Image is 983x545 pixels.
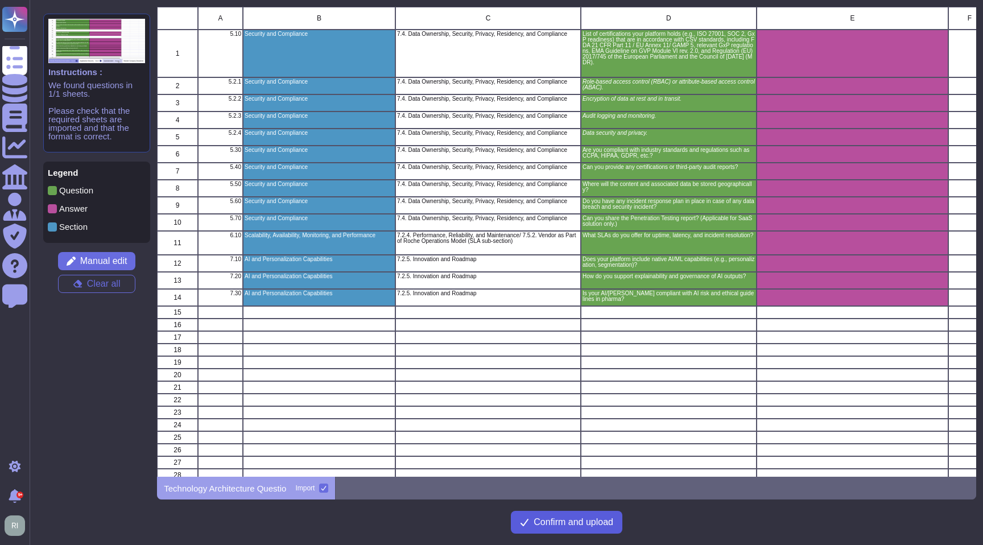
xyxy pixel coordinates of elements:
[397,291,579,296] p: 7.2.5. Innovation and Roadmap
[157,444,198,456] div: 26
[200,31,241,37] p: 5.10
[157,381,198,394] div: 21
[968,15,972,22] span: F
[2,513,33,538] button: user
[397,233,579,244] p: 7.2.4. Performance, Reliability, and Maintenance/ 7.5.2. Vendor as Part of Roche Operations Model...
[200,79,241,85] p: 5.2.1
[16,492,23,498] div: 9+
[200,199,241,204] p: 5.60
[157,406,198,419] div: 23
[583,147,755,159] p: Are you compliant with industry standards and regulations such as CCPA, HIPAA, GDPR, etc.?
[397,181,579,187] p: 7.4. Data Ownership, Security, Privacy, Residency, and Compliance
[200,130,241,136] p: 5.2.4
[157,272,198,289] div: 13
[157,344,198,356] div: 18
[157,431,198,444] div: 25
[218,15,223,22] span: A
[157,30,198,77] div: 1
[157,289,198,306] div: 14
[200,147,241,153] p: 5.30
[157,306,198,319] div: 15
[87,279,121,288] span: Clear all
[245,257,394,262] p: AI and Personalization Capabilities
[245,79,394,85] p: Security and Compliance
[397,79,579,85] p: 7.4. Data Ownership, Security, Privacy, Residency, and Compliance
[59,204,88,213] p: Answer
[397,96,579,102] p: 7.4. Data Ownership, Security, Privacy, Residency, and Compliance
[583,233,755,238] p: What SLAs do you offer for uptime, latency, and incident resolution?
[157,214,198,231] div: 10
[583,113,755,119] p: Audit logging and monitoring.
[200,233,241,238] p: 6.10
[534,518,613,527] span: Confirm and upload
[397,31,579,37] p: 7.4. Data Ownership, Security, Privacy, Residency, and Compliance
[157,319,198,331] div: 16
[157,231,198,255] div: 11
[850,15,855,22] span: E
[48,81,145,141] p: We found questions in 1/1 sheets. Please check that the required sheets are imported and that the...
[397,164,579,170] p: 7.4. Data Ownership, Security, Privacy, Residency, and Compliance
[200,113,241,119] p: 5.2.3
[397,113,579,119] p: 7.4. Data Ownership, Security, Privacy, Residency, and Compliance
[583,181,755,193] p: Where will the content and associated data be stored geographically?
[157,369,198,381] div: 20
[48,68,145,76] p: Instructions :
[583,130,755,136] p: Data security and privacy.
[583,274,755,279] p: How do you support explainability and governance of AI outputs?
[245,181,394,187] p: Security and Compliance
[157,419,198,431] div: 24
[317,15,321,22] span: B
[59,222,88,231] p: Section
[200,164,241,170] p: 5.40
[157,255,198,272] div: 12
[157,469,198,481] div: 28
[245,199,394,204] p: Security and Compliance
[583,291,755,302] p: Is your AI/[PERSON_NAME] compliant with AI risk and ethical guidelines in pharma?
[157,112,198,129] div: 4
[397,216,579,221] p: 7.4. Data Ownership, Security, Privacy, Residency, and Compliance
[157,163,198,180] div: 7
[397,199,579,204] p: 7.4. Data Ownership, Security, Privacy, Residency, and Compliance
[200,274,241,279] p: 7.20
[58,275,135,293] button: Clear all
[511,511,622,534] button: Confirm and upload
[583,257,755,268] p: Does your platform include native AI/ML capabilities (e.g., personalization, segmentation)?
[245,216,394,221] p: Security and Compliance
[157,394,198,406] div: 22
[245,164,394,170] p: Security and Compliance
[583,216,755,227] p: Can you share the Penetration Testing report? (Applicable for SaaS solution only.)
[157,77,198,94] div: 2
[157,129,198,146] div: 5
[200,291,241,296] p: 7.30
[48,168,146,177] p: Legend
[666,15,671,22] span: D
[245,31,394,37] p: Security and Compliance
[59,186,93,195] p: Question
[583,164,755,170] p: Can you provide any certifications or third-party audit reports?
[245,113,394,119] p: Security and Compliance
[80,257,127,266] span: Manual edit
[245,130,394,136] p: Security and Compliance
[157,94,198,112] div: 3
[48,19,145,63] img: instruction
[157,331,198,344] div: 17
[295,485,315,492] div: Import
[157,356,198,369] div: 19
[157,180,198,197] div: 8
[245,96,394,102] p: Security and Compliance
[245,274,394,279] p: AI and Personalization Capabilities
[583,79,755,90] p: Role-based access control (RBAC) or attribute-based access control (ABAC).
[245,233,394,238] p: Scalability, Availability, Monitoring, and Performance
[200,257,241,262] p: 7.10
[164,484,286,493] p: Technology Architecture Questio
[397,274,579,279] p: 7.2.5. Innovation and Roadmap
[200,181,241,187] p: 5.50
[157,197,198,214] div: 9
[157,7,976,477] div: grid
[583,31,755,65] p: List of certifications your platform holds (e.g., ISO 27001, SOC 2, GxP readiness) that are in ac...
[583,96,755,102] p: Encryption of data at rest and in transit.
[157,146,198,163] div: 6
[397,130,579,136] p: 7.4. Data Ownership, Security, Privacy, Residency, and Compliance
[245,147,394,153] p: Security and Compliance
[5,515,25,536] img: user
